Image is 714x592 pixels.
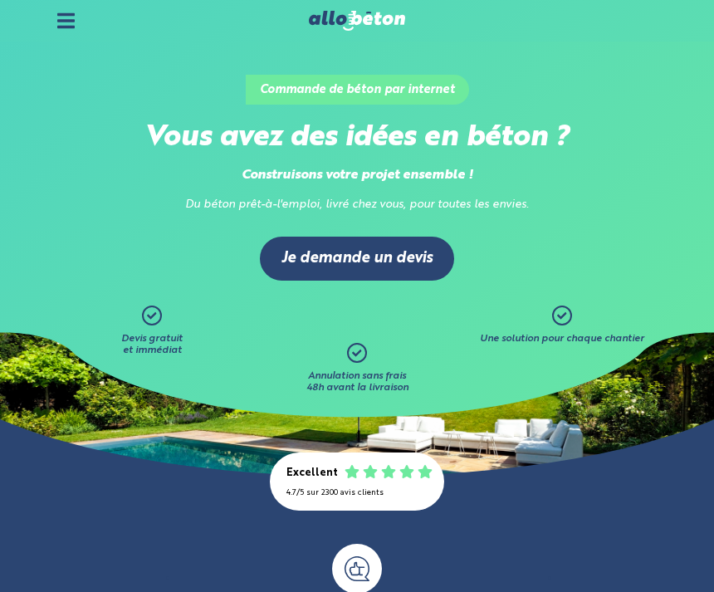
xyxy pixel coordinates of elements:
[246,75,469,105] h1: Commande de béton par internet
[56,121,658,154] h2: Vous avez des idées en béton ?
[466,306,658,345] a: Une solution pour chaque chantier
[242,169,473,182] strong: Construisons votre projet ensemble !
[286,467,338,480] div: Excellent
[260,237,454,281] a: Je demande un devis
[309,11,405,31] img: allobéton
[185,199,529,210] i: Du béton prêt-à-l'emploi, livré chez vous, pour toutes les envies.
[286,488,428,497] div: 4.7/5 sur 2300 avis clients
[56,306,248,356] a: Devis gratuitet immédiat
